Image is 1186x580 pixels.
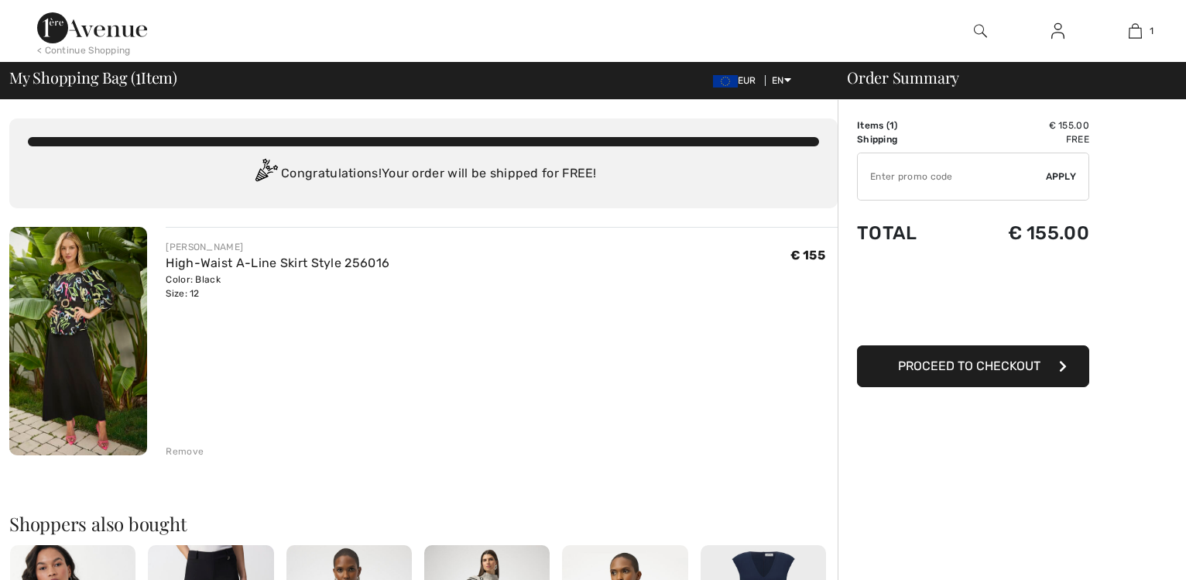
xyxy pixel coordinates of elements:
[857,207,955,259] td: Total
[772,75,791,86] span: EN
[9,514,838,533] h2: Shoppers also bought
[955,118,1089,132] td: € 155.00
[250,159,281,190] img: Congratulation2.svg
[37,12,147,43] img: 1ère Avenue
[955,207,1089,259] td: € 155.00
[9,227,147,455] img: High-Waist A-Line Skirt Style 256016
[37,43,131,57] div: < Continue Shopping
[166,273,389,300] div: Color: Black Size: 12
[166,240,389,254] div: [PERSON_NAME]
[9,70,177,85] span: My Shopping Bag ( Item)
[135,66,141,86] span: 1
[1097,22,1173,40] a: 1
[1051,22,1064,40] img: My Info
[828,70,1177,85] div: Order Summary
[713,75,763,86] span: EUR
[857,345,1089,387] button: Proceed to Checkout
[1039,22,1077,41] a: Sign In
[713,75,738,88] img: Euro
[974,22,987,40] img: search the website
[858,153,1046,200] input: Promo code
[889,120,894,131] span: 1
[166,444,204,458] div: Remove
[1046,170,1077,184] span: Apply
[166,256,389,270] a: High-Waist A-Line Skirt Style 256016
[857,259,1089,340] iframe: PayPal
[857,132,955,146] td: Shipping
[857,118,955,132] td: Items ( )
[790,248,826,263] span: € 155
[1129,22,1142,40] img: My Bag
[898,359,1040,373] span: Proceed to Checkout
[955,132,1089,146] td: Free
[28,159,819,190] div: Congratulations! Your order will be shipped for FREE!
[1150,24,1153,38] span: 1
